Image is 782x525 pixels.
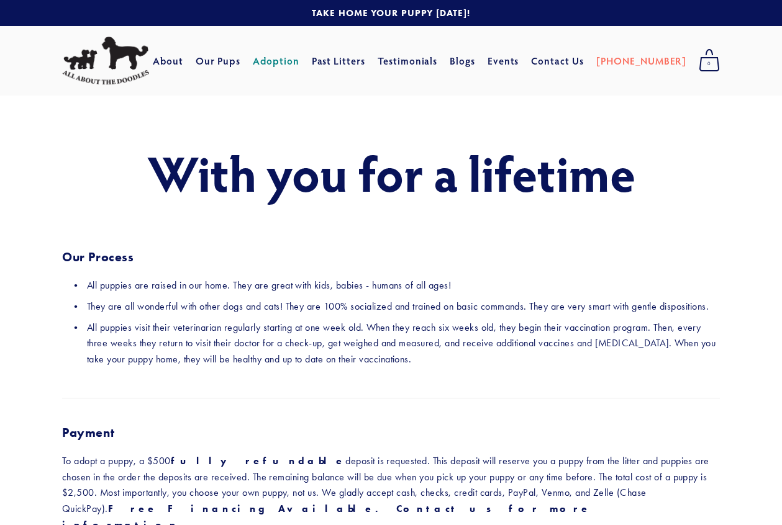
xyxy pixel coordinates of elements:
[693,45,726,76] a: 0 items in cart
[171,455,346,467] strong: fully refundable
[253,50,299,72] a: Adoption
[531,50,584,72] a: Contact Us
[488,50,519,72] a: Events
[62,425,114,440] strong: Payment
[62,249,134,264] strong: Our Process
[62,145,720,200] h1: With you for a lifetime
[699,56,720,72] span: 0
[196,50,241,72] a: Our Pups
[62,37,149,85] img: All About The Doodles
[312,54,366,67] a: Past Litters
[378,50,438,72] a: Testimonials
[153,50,183,72] a: About
[87,298,720,315] p: They are all wonderful with other dogs and cats! They are 100% socialized and trained on basic co...
[87,277,720,294] p: All puppies are raised in our home. They are great with kids, babies - humans of all ages!
[596,50,686,72] a: [PHONE_NUMBER]
[87,320,720,367] p: All puppies visit their veterinarian regularly starting at one week old. When they reach six week...
[450,50,475,72] a: Blogs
